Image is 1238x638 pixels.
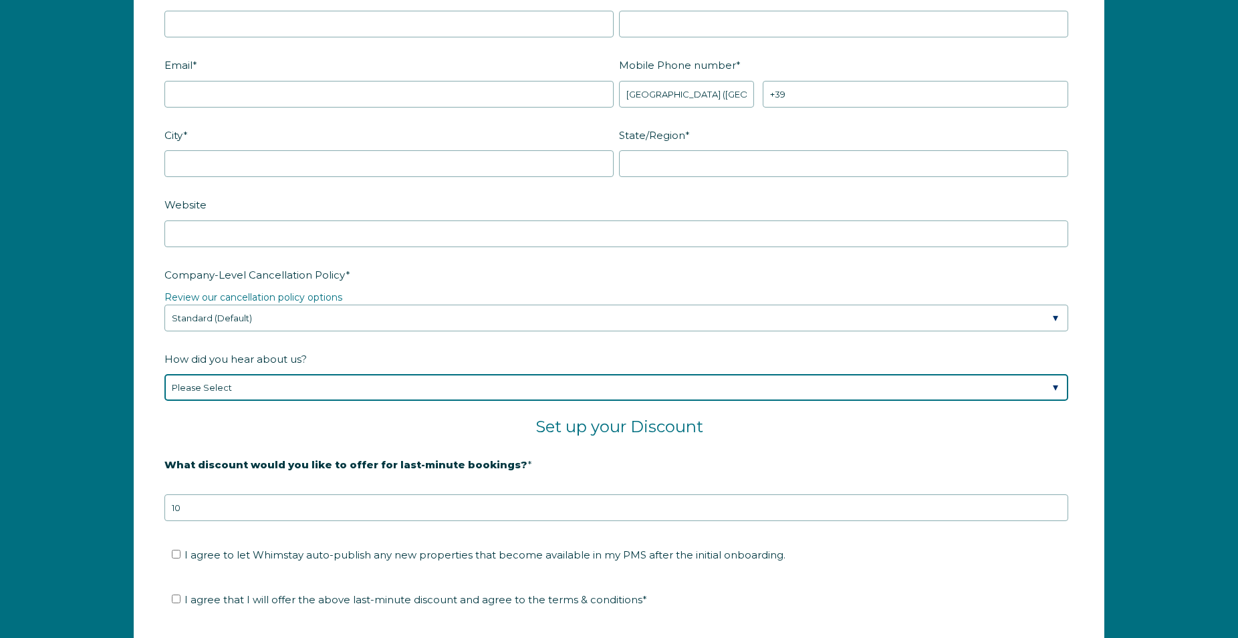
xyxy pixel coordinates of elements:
[164,458,527,471] strong: What discount would you like to offer for last-minute bookings?
[172,595,180,603] input: I agree that I will offer the above last-minute discount and agree to the terms & conditions*
[164,55,193,75] span: Email
[164,481,374,493] strong: 20% is recommended, minimum of 10%
[164,265,346,285] span: Company-Level Cancellation Policy
[164,291,342,303] a: Review our cancellation policy options
[172,550,180,559] input: I agree to let Whimstay auto-publish any new properties that become available in my PMS after the...
[164,125,183,146] span: City
[184,548,785,561] span: I agree to let Whimstay auto-publish any new properties that become available in my PMS after the...
[619,55,736,75] span: Mobile Phone number
[184,593,647,606] span: I agree that I will offer the above last-minute discount and agree to the terms & conditions
[535,417,703,436] span: Set up your Discount
[164,349,307,369] span: How did you hear about us?
[619,125,685,146] span: State/Region
[164,194,207,215] span: Website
